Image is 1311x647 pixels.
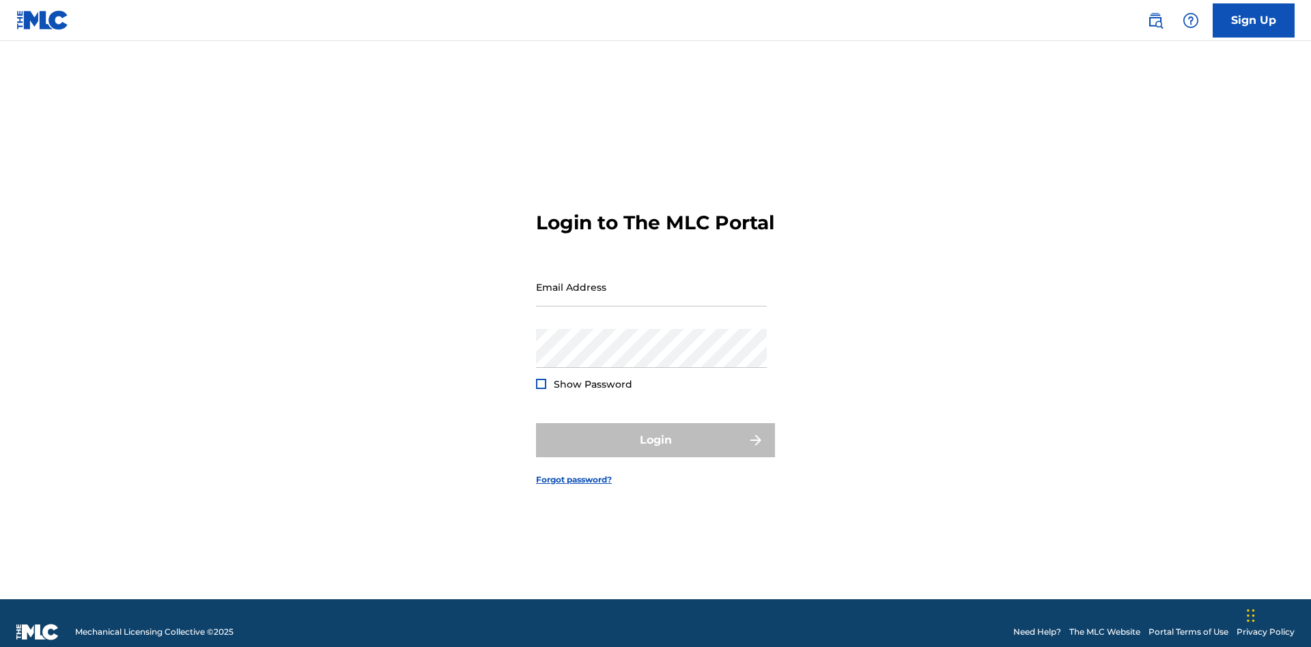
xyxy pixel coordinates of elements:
[1147,12,1164,29] img: search
[1243,581,1311,647] iframe: Chat Widget
[554,378,632,390] span: Show Password
[16,10,69,30] img: MLC Logo
[1247,595,1255,636] div: Drag
[16,624,59,640] img: logo
[1142,7,1169,34] a: Public Search
[1148,626,1228,638] a: Portal Terms of Use
[536,211,774,235] h3: Login to The MLC Portal
[1237,626,1295,638] a: Privacy Policy
[1213,3,1295,38] a: Sign Up
[536,474,612,486] a: Forgot password?
[1183,12,1199,29] img: help
[1177,7,1204,34] div: Help
[1069,626,1140,638] a: The MLC Website
[75,626,234,638] span: Mechanical Licensing Collective © 2025
[1013,626,1061,638] a: Need Help?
